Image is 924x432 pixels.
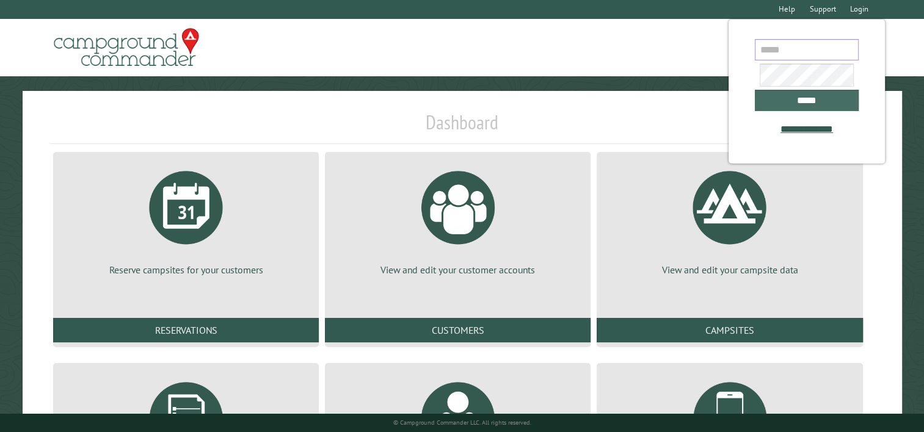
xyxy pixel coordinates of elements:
[340,162,576,276] a: View and edit your customer accounts
[68,263,304,276] p: Reserve campsites for your customers
[325,318,591,342] a: Customers
[597,318,862,342] a: Campsites
[50,24,203,71] img: Campground Commander
[340,263,576,276] p: View and edit your customer accounts
[50,110,874,144] h1: Dashboard
[611,162,848,276] a: View and edit your campsite data
[68,162,304,276] a: Reserve campsites for your customers
[393,419,531,427] small: © Campground Commander LLC. All rights reserved.
[611,263,848,276] p: View and edit your campsite data
[53,318,319,342] a: Reservations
